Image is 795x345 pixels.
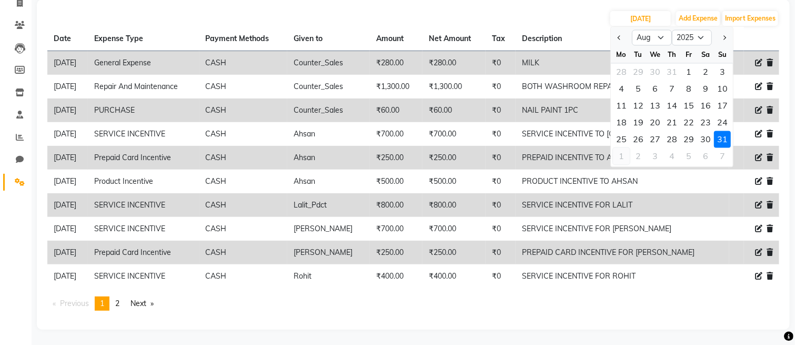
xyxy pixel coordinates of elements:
[422,27,486,51] th: Net Amount
[370,75,422,98] td: ₹1,300.00
[697,97,714,114] div: 16
[422,193,486,217] td: ₹800.00
[714,81,731,97] div: 10
[647,114,663,131] div: Wednesday, August 20, 2025
[630,131,647,148] div: 26
[720,29,729,46] button: Next month
[630,64,647,81] div: Tuesday, July 29, 2025
[714,97,731,114] div: Sunday, August 17, 2025
[663,131,680,148] div: Thursday, August 28, 2025
[422,146,486,170] td: ₹250.00
[630,148,647,165] div: Tuesday, September 2, 2025
[613,148,630,165] div: Monday, September 1, 2025
[516,217,729,241] td: SERVICE INCENTIVE FOR [PERSON_NAME]
[647,64,663,81] div: 30
[88,75,199,98] td: Repair And Maintenance
[630,97,647,114] div: 12
[714,148,731,165] div: Sunday, September 7, 2025
[422,217,486,241] td: ₹700.00
[613,114,630,131] div: 18
[663,81,680,97] div: Thursday, August 7, 2025
[613,97,630,114] div: Monday, August 11, 2025
[287,51,370,75] td: Counter_Sales
[630,148,647,165] div: 2
[613,81,630,97] div: 4
[613,131,630,148] div: 25
[610,11,671,26] input: PLACEHOLDER.DATE
[516,51,729,75] td: MILK
[714,81,731,97] div: Sunday, August 10, 2025
[630,64,647,81] div: 29
[697,131,714,148] div: Saturday, August 30, 2025
[47,193,88,217] td: [DATE]
[647,46,663,63] div: We
[516,264,729,288] td: SERVICE INCENTIVE FOR ROHIT
[88,122,199,146] td: SERVICE INCENTIVE
[287,170,370,193] td: Ahsan
[630,114,647,131] div: Tuesday, August 19, 2025
[680,114,697,131] div: 22
[647,81,663,97] div: Wednesday, August 6, 2025
[47,264,88,288] td: [DATE]
[486,217,516,241] td: ₹0
[722,11,778,26] button: Import Expenses
[422,241,486,264] td: ₹250.00
[287,27,370,51] th: Given to
[647,131,663,148] div: Wednesday, August 27, 2025
[486,264,516,288] td: ₹0
[486,98,516,122] td: ₹0
[647,97,663,114] div: Wednesday, August 13, 2025
[697,148,714,165] div: Saturday, September 6, 2025
[697,148,714,165] div: 6
[680,81,697,97] div: Friday, August 8, 2025
[647,148,663,165] div: 3
[422,122,486,146] td: ₹700.00
[88,27,199,51] th: Expense Type
[714,131,731,148] div: 31
[370,170,422,193] td: ₹500.00
[287,264,370,288] td: Rohit
[199,217,287,241] td: CASH
[370,193,422,217] td: ₹800.00
[370,217,422,241] td: ₹700.00
[516,146,729,170] td: PREPAID INCENTIVE TO AHSAN
[199,170,287,193] td: CASH
[663,148,680,165] div: 4
[287,217,370,241] td: [PERSON_NAME]
[714,97,731,114] div: 17
[47,27,88,51] th: Date
[88,98,199,122] td: PURCHASE
[663,148,680,165] div: Thursday, September 4, 2025
[47,122,88,146] td: [DATE]
[647,114,663,131] div: 20
[632,30,672,46] select: Select month
[100,299,104,308] span: 1
[199,27,287,51] th: Payment Methods
[647,148,663,165] div: Wednesday, September 3, 2025
[613,148,630,165] div: 1
[676,11,720,26] button: Add Expense
[697,131,714,148] div: 30
[516,98,729,122] td: NAIL PAINT 1PC
[613,131,630,148] div: Monday, August 25, 2025
[663,131,680,148] div: 28
[486,241,516,264] td: ₹0
[714,46,731,63] div: Su
[680,46,697,63] div: Fr
[88,264,199,288] td: SERVICE INCENTIVE
[370,146,422,170] td: ₹250.00
[697,46,714,63] div: Sa
[287,241,370,264] td: [PERSON_NAME]
[663,114,680,131] div: 21
[486,75,516,98] td: ₹0
[199,51,287,75] td: CASH
[47,241,88,264] td: [DATE]
[714,64,731,81] div: Sunday, August 3, 2025
[47,146,88,170] td: [DATE]
[486,122,516,146] td: ₹0
[199,264,287,288] td: CASH
[680,64,697,81] div: Friday, August 1, 2025
[287,75,370,98] td: Counter_Sales
[697,64,714,81] div: 2
[680,148,697,165] div: 5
